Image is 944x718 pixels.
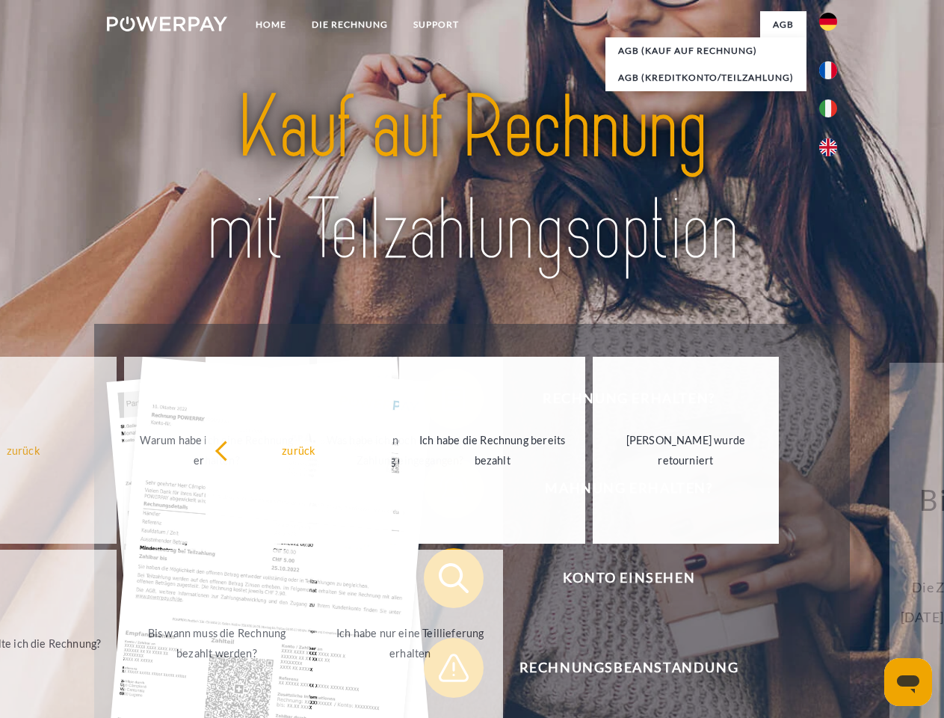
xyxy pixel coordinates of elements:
a: DIE RECHNUNG [299,11,401,38]
a: AGB (Kauf auf Rechnung) [605,37,806,64]
a: Home [243,11,299,38]
iframe: Schaltfläche zum Öffnen des Messaging-Fensters [884,658,932,706]
span: Konto einsehen [445,548,812,608]
img: it [819,99,837,117]
img: logo-powerpay-white.svg [107,16,227,31]
div: zurück [215,440,383,460]
a: agb [760,11,806,38]
img: de [819,13,837,31]
div: Ich habe nur eine Teillieferung erhalten [326,623,494,663]
img: fr [819,61,837,79]
div: Warum habe ich eine Rechnung erhalten? [133,430,301,470]
a: SUPPORT [401,11,472,38]
div: Bis wann muss die Rechnung bezahlt werden? [133,623,301,663]
div: [PERSON_NAME] wurde retourniert [602,430,770,470]
div: Ich habe die Rechnung bereits bezahlt [408,430,576,470]
button: Rechnungsbeanstandung [424,638,812,698]
button: Konto einsehen [424,548,812,608]
span: Rechnungsbeanstandung [445,638,812,698]
img: en [819,138,837,156]
img: title-powerpay_de.svg [143,72,801,286]
a: AGB (Kreditkonto/Teilzahlung) [605,64,806,91]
